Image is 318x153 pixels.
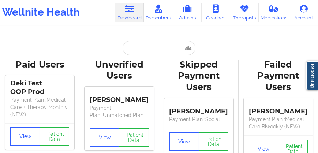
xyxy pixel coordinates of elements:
[173,3,202,22] a: Admins
[169,102,228,116] div: [PERSON_NAME]
[85,59,154,82] div: Unverified Users
[306,61,318,90] a: Report Bug
[202,3,230,22] a: Coaches
[10,96,69,118] p: Payment Plan : Medical Care + Therapy Monthly (NEW)
[90,104,149,119] p: Payment Plan : Unmatched Plan
[249,102,308,116] div: [PERSON_NAME]
[164,59,233,93] div: Skipped Payment Users
[40,127,69,146] button: Patient Data
[119,128,149,147] button: Patient Data
[230,3,259,22] a: Therapists
[169,132,199,151] button: View
[5,59,74,70] div: Paid Users
[90,128,119,147] button: View
[10,127,40,146] button: View
[244,59,313,93] div: Failed Payment Users
[115,3,144,22] a: Dashboard
[249,116,308,130] p: Payment Plan : Medical Care Biweekly (NEW)
[144,3,173,22] a: Prescribers
[169,116,228,123] p: Payment Plan : Social
[10,79,69,96] div: Deki Test OOP Prod
[289,3,318,22] a: Account
[90,90,149,104] div: [PERSON_NAME]
[259,3,289,22] a: Medications
[199,132,228,151] button: Patient Data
